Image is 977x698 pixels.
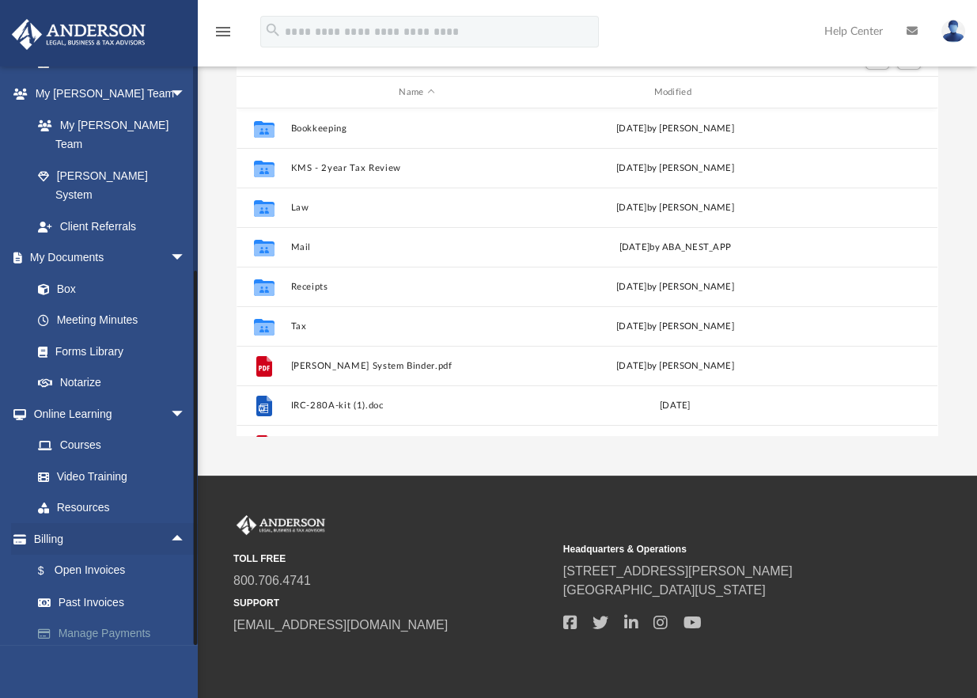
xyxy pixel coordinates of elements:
[170,78,202,111] span: arrow_drop_down
[290,85,543,100] div: Name
[291,321,543,332] button: Tax
[47,561,55,581] span: $
[550,161,801,176] div: [DATE] by [PERSON_NAME]
[291,400,543,411] button: IRC-280A-kit (1).doc
[22,618,210,650] a: Manage Payments
[22,461,194,492] a: Video Training
[550,399,801,413] div: [DATE]
[550,280,801,294] div: [DATE] by [PERSON_NAME]
[291,242,543,252] button: Mail
[22,492,202,524] a: Resources
[550,122,801,136] div: [DATE] by [PERSON_NAME]
[550,201,801,215] div: [DATE] by [PERSON_NAME]
[22,109,194,160] a: My [PERSON_NAME] Team
[264,21,282,39] i: search
[941,20,965,43] img: User Pic
[214,22,233,41] i: menu
[846,355,883,378] button: More options
[563,542,882,556] small: Headquarters & Operations
[563,564,793,578] a: [STREET_ADDRESS][PERSON_NAME]
[11,78,202,110] a: My [PERSON_NAME] Teamarrow_drop_down
[291,163,543,173] button: KMS - 2year Tax Review
[846,394,883,418] button: More options
[550,320,801,334] div: by [PERSON_NAME]
[237,108,937,437] div: grid
[291,203,543,213] button: Law
[170,242,202,275] span: arrow_drop_down
[233,574,311,587] a: 800.706.4741
[233,515,328,536] img: Anderson Advisors Platinum Portal
[549,85,801,100] div: Modified
[22,336,194,367] a: Forms Library
[233,618,448,632] a: [EMAIL_ADDRESS][DOMAIN_NAME]
[11,242,202,274] a: My Documentsarrow_drop_down
[22,367,202,399] a: Notarize
[808,85,919,100] div: id
[22,555,210,587] a: $Open Invoices
[214,30,233,41] a: menu
[7,19,150,50] img: Anderson Advisors Platinum Portal
[22,430,202,461] a: Courses
[11,398,202,430] a: Online Learningarrow_drop_down
[22,305,202,336] a: Meeting Minutes
[170,398,202,431] span: arrow_drop_down
[22,211,202,242] a: Client Referrals
[550,359,801,374] div: [DATE] by [PERSON_NAME]
[244,85,283,100] div: id
[22,586,210,618] a: Past Invoices
[233,596,552,610] small: SUPPORT
[563,583,766,597] a: [GEOGRAPHIC_DATA][US_STATE]
[291,282,543,292] button: Receipts
[291,123,543,134] button: Bookkeeping
[846,434,883,457] button: More options
[170,523,202,556] span: arrow_drop_up
[22,160,202,211] a: [PERSON_NAME] System
[616,322,647,331] span: [DATE]
[11,523,210,555] a: Billingarrow_drop_up
[22,273,194,305] a: Box
[233,552,552,566] small: TOLL FREE
[550,241,801,255] div: [DATE] by ABA_NEST_APP
[291,361,543,371] button: [PERSON_NAME] System Binder.pdf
